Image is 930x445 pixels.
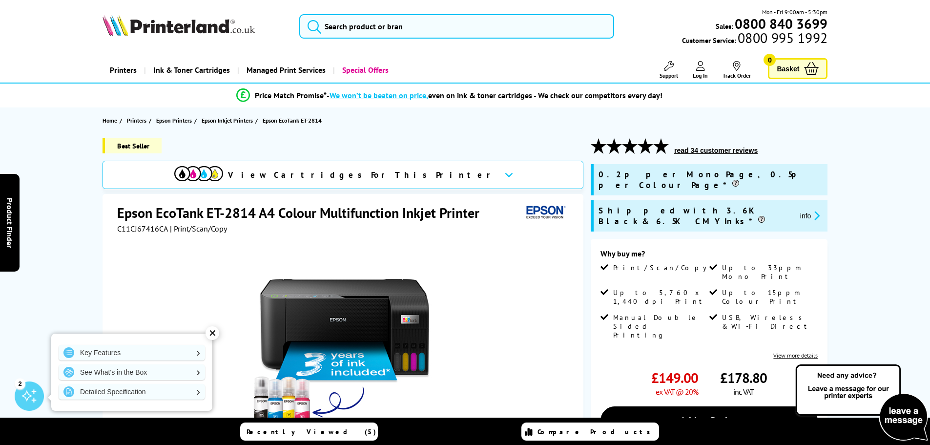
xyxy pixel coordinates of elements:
img: Epson [522,204,567,222]
a: Log In [693,61,708,79]
a: Printerland Logo [103,15,288,38]
span: Recently Viewed (5) [247,427,376,436]
span: Compare Products [537,427,656,436]
a: Key Features [59,345,205,360]
span: | Print/Scan/Copy [170,224,227,233]
span: Epson EcoTank ET-2814 [263,115,322,126]
div: - even on ink & toner cartridges - We check our competitors every day! [327,90,662,100]
a: Ink & Toner Cartridges [144,58,237,83]
a: Epson EcoTank ET-2814 [263,115,324,126]
div: ✕ [206,326,219,340]
span: View Cartridges For This Printer [228,170,496,180]
span: Mon - Fri 9:00am - 5:30pm [762,7,827,17]
span: Basket [777,62,799,75]
span: Up to 15ppm Colour Print [722,288,816,306]
a: Compare Products [521,423,659,441]
a: Track Order [723,61,751,79]
a: Managed Print Services [237,58,333,83]
span: 0800 995 1992 [736,33,827,42]
span: Sales: [716,21,733,31]
span: 0 [764,54,776,66]
div: Why buy me? [600,249,818,263]
a: Epson Printers [156,115,194,126]
a: Home [103,115,120,126]
a: View more details [773,352,818,359]
span: Printers [127,115,146,126]
a: Printers [127,115,149,126]
a: Support [660,61,678,79]
img: Printerland Logo [103,15,255,36]
li: modal_Promise [80,87,820,104]
span: Ink & Toner Cartridges [153,58,230,83]
a: Basket 0 [768,58,827,79]
span: inc VAT [733,387,754,397]
a: Epson Inkjet Printers [202,115,255,126]
span: £149.00 [651,369,698,387]
a: Printers [103,58,144,83]
img: View Cartridges [174,166,223,181]
button: read 34 customer reviews [671,146,761,155]
h1: Epson EcoTank ET-2814 A4 Colour Multifunction Inkjet Printer [117,204,489,222]
span: Up to 5,760 x 1,440 dpi Print [613,288,707,306]
span: 0.2p per Mono Page, 0.5p per Colour Page* [599,169,823,191]
img: Epson EcoTank ET-2814 [248,253,440,445]
a: 0800 840 3699 [733,19,827,28]
span: C11CJ67416CA [117,224,168,233]
input: Search product or bran [299,14,614,39]
a: Detailed Specification [59,384,205,400]
a: Recently Viewed (5) [240,423,378,441]
span: Product Finder [5,197,15,248]
span: £178.80 [720,369,767,387]
span: Epson Printers [156,115,192,126]
span: ex VAT @ 20% [656,387,698,397]
span: Epson Inkjet Printers [202,115,253,126]
b: 0800 840 3699 [735,15,827,33]
img: Open Live Chat window [793,363,930,443]
span: USB, Wireless & Wi-Fi Direct [722,313,816,331]
div: 2 [15,378,25,389]
span: Up to 33ppm Mono Print [722,263,816,281]
span: Home [103,115,117,126]
a: Add to Basket [600,406,818,435]
a: Special Offers [333,58,396,83]
a: See What's in the Box [59,364,205,380]
span: Manual Double Sided Printing [613,313,707,339]
button: promo-description [797,210,823,221]
span: Price Match Promise* [255,90,327,100]
span: Print/Scan/Copy [613,263,714,272]
span: We won’t be beaten on price, [330,90,428,100]
span: Log In [693,72,708,79]
span: Shipped with 3.6K Black & 6.5K CMY Inks* [599,205,792,227]
span: Customer Service: [682,33,827,45]
span: Support [660,72,678,79]
span: Best Seller [103,138,162,153]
